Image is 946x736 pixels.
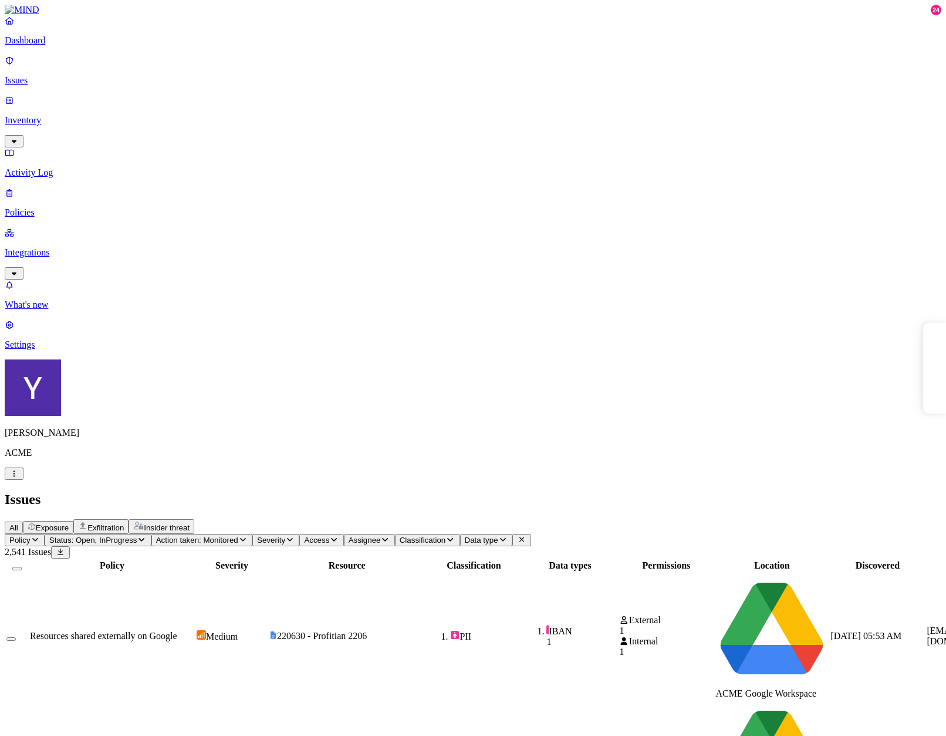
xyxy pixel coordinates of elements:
[5,15,941,46] a: Dashboard
[619,647,713,657] div: 1
[5,227,941,278] a: Integrations
[9,536,31,545] span: Policy
[5,5,941,15] a: MIND
[197,560,267,571] div: Severity
[450,630,460,640] img: pii
[5,428,941,438] p: [PERSON_NAME]
[5,95,941,146] a: Inventory
[30,560,194,571] div: Policy
[715,560,828,571] div: Location
[49,536,137,545] span: Status: Open, InProgress
[830,631,901,641] span: [DATE] 05:53 AM
[156,536,238,545] span: Action taken: Monitored
[5,280,941,310] a: What's new
[36,523,69,532] span: Exposure
[87,523,124,532] span: Exfiltration
[931,5,941,15] div: 24
[6,637,16,641] button: Select row
[5,35,941,46] p: Dashboard
[5,247,941,258] p: Integrations
[30,631,177,641] span: Resources shared externally on Google
[5,448,941,458] p: ACME
[5,359,61,416] img: Yana Orhov
[619,636,713,647] div: Internal
[5,147,941,178] a: Activity Log
[400,536,446,545] span: Classification
[9,523,18,532] span: All
[5,320,941,350] a: Settings
[619,560,713,571] div: Permissions
[5,115,941,126] p: Inventory
[5,492,941,508] h2: Issues
[304,536,329,545] span: Access
[5,5,39,15] img: MIND
[619,626,713,636] div: 1
[5,547,51,557] span: 2,541 Issues
[546,625,617,637] div: IBAN
[349,536,381,545] span: Assignee
[5,207,941,218] p: Policies
[269,631,277,639] img: google-docs
[450,630,521,642] div: PII
[5,55,941,86] a: Issues
[5,167,941,178] p: Activity Log
[277,631,367,641] span: 220630 - Profitian 2206
[12,567,22,570] button: Select all
[715,573,828,686] img: google-drive
[144,523,190,532] span: Insider threat
[5,75,941,86] p: Issues
[523,560,617,571] div: Data types
[206,631,238,641] span: Medium
[715,688,816,698] span: ACME Google Workspace
[546,625,549,634] img: pii-line
[546,637,617,647] div: 1
[5,187,941,218] a: Policies
[5,340,941,350] p: Settings
[427,560,521,571] div: Classification
[257,536,285,545] span: Severity
[619,615,713,626] div: External
[465,536,498,545] span: Data type
[197,630,206,640] img: severity-medium
[269,560,424,571] div: Resource
[830,560,924,571] div: Discovered
[5,300,941,310] p: What's new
